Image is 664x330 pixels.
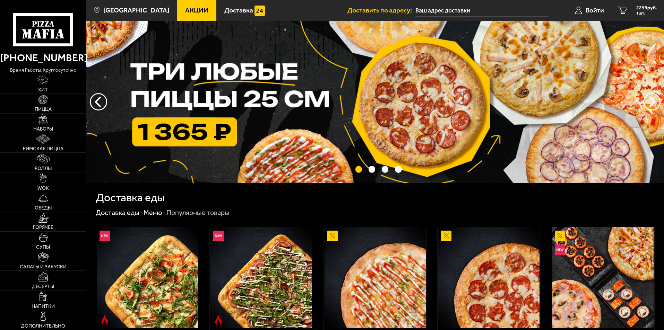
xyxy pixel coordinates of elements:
span: Акции [185,7,208,14]
img: 15daf4d41897b9f0e9f617042186c801.svg [255,6,265,16]
a: АкционныйАль-Шам 25 см (тонкое тесто) [324,227,427,328]
button: точки переключения [395,166,402,172]
span: Обеды [35,206,52,211]
div: Популярные товары [166,208,230,217]
span: 2299 руб. [636,6,657,10]
span: Доставка [224,7,253,14]
a: НовинкаОстрое блюдоРимская с креветками [96,227,199,328]
img: Пепперони 25 см (толстое с сыром) [438,227,540,328]
a: АкционныйПепперони 25 см (толстое с сыром) [438,227,541,328]
span: Хит [38,88,48,92]
span: Войти [586,7,604,14]
button: следующий [90,93,107,110]
button: точки переключения [382,166,388,172]
a: Доставка еды- [96,208,143,217]
span: Римская пицца [23,146,63,151]
button: предыдущий [643,93,661,110]
span: Салаты и закуски [20,265,67,269]
span: Дополнительно [21,324,65,329]
span: Горячее [33,225,53,230]
span: Десерты [32,284,54,289]
a: НовинкаОстрое блюдоРимская с мясным ассорти [210,227,313,328]
img: Новинка [100,231,110,241]
button: точки переключения [355,166,362,172]
img: Острое блюдо [213,315,224,325]
img: Новинка [555,244,565,255]
span: [GEOGRAPHIC_DATA] [103,7,169,14]
img: Острое блюдо [100,315,110,325]
h1: Доставка еды [96,192,165,203]
img: Римская с мясным ассорти [210,227,312,328]
img: Акционный [441,231,451,241]
span: Доставить по адресу: [347,7,415,14]
img: Аль-Шам 25 см (тонкое тесто) [325,227,426,328]
img: Всё включено [552,227,654,328]
span: 1 шт. [636,11,657,15]
span: Супы [36,245,50,250]
input: Ваш адрес доставки [415,4,548,17]
button: точки переключения [369,166,375,172]
span: Роллы [35,166,52,171]
img: Акционный [555,231,565,241]
span: Напитки [32,304,55,309]
span: WOK [37,186,49,191]
a: Меню- [144,208,165,217]
span: Наборы [33,127,53,132]
img: Римская с креветками [97,227,198,328]
span: Пицца [35,107,52,112]
img: Новинка [213,231,224,241]
a: АкционныйНовинкаВсё включено [551,227,654,328]
img: Акционный [327,231,338,241]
